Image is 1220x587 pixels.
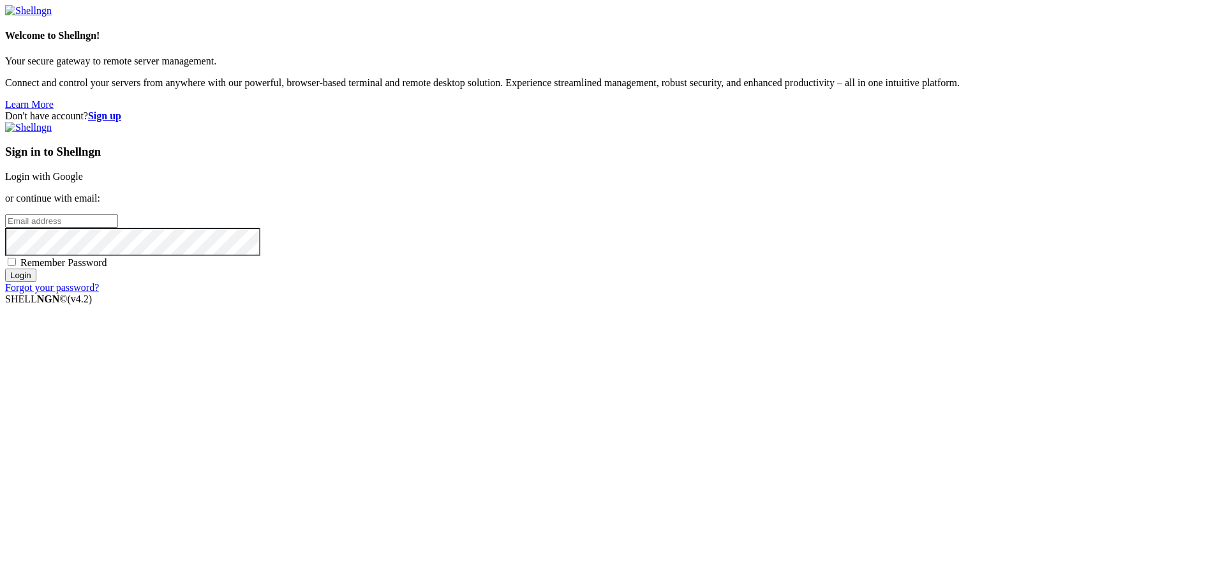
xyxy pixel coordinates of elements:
img: Shellngn [5,5,52,17]
a: Forgot your password? [5,282,99,293]
b: NGN [37,293,60,304]
a: Login with Google [5,171,83,182]
span: Remember Password [20,257,107,268]
div: Don't have account? [5,110,1215,122]
input: Remember Password [8,258,16,266]
a: Learn More [5,99,54,110]
a: Sign up [88,110,121,121]
span: 4.2.0 [68,293,93,304]
h3: Sign in to Shellngn [5,145,1215,159]
p: Your secure gateway to remote server management. [5,56,1215,67]
img: Shellngn [5,122,52,133]
input: Email address [5,214,118,228]
h4: Welcome to Shellngn! [5,30,1215,41]
input: Login [5,269,36,282]
span: SHELL © [5,293,92,304]
p: or continue with email: [5,193,1215,204]
p: Connect and control your servers from anywhere with our powerful, browser-based terminal and remo... [5,77,1215,89]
